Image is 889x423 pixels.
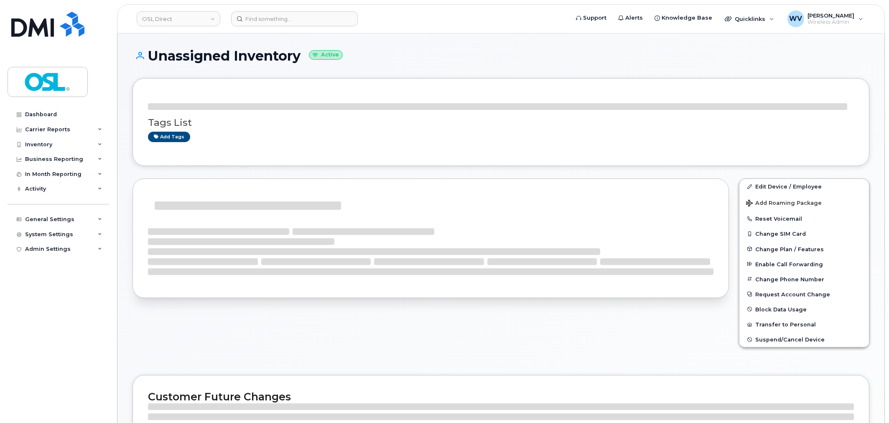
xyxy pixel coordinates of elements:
[739,211,869,226] button: Reset Voicemail
[739,332,869,347] button: Suspend/Cancel Device
[148,132,190,142] a: Add tags
[746,200,822,208] span: Add Roaming Package
[148,390,854,403] h2: Customer Future Changes
[739,257,869,272] button: Enable Call Forwarding
[755,246,824,252] span: Change Plan / Features
[739,317,869,332] button: Transfer to Personal
[132,48,869,63] h1: Unassigned Inventory
[309,50,343,60] small: Active
[755,336,825,343] span: Suspend/Cancel Device
[739,272,869,287] button: Change Phone Number
[739,179,869,194] a: Edit Device / Employee
[739,302,869,317] button: Block Data Usage
[739,226,869,241] button: Change SIM Card
[739,194,869,211] button: Add Roaming Package
[148,117,854,128] h3: Tags List
[739,287,869,302] button: Request Account Change
[739,242,869,257] button: Change Plan / Features
[755,261,823,267] span: Enable Call Forwarding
